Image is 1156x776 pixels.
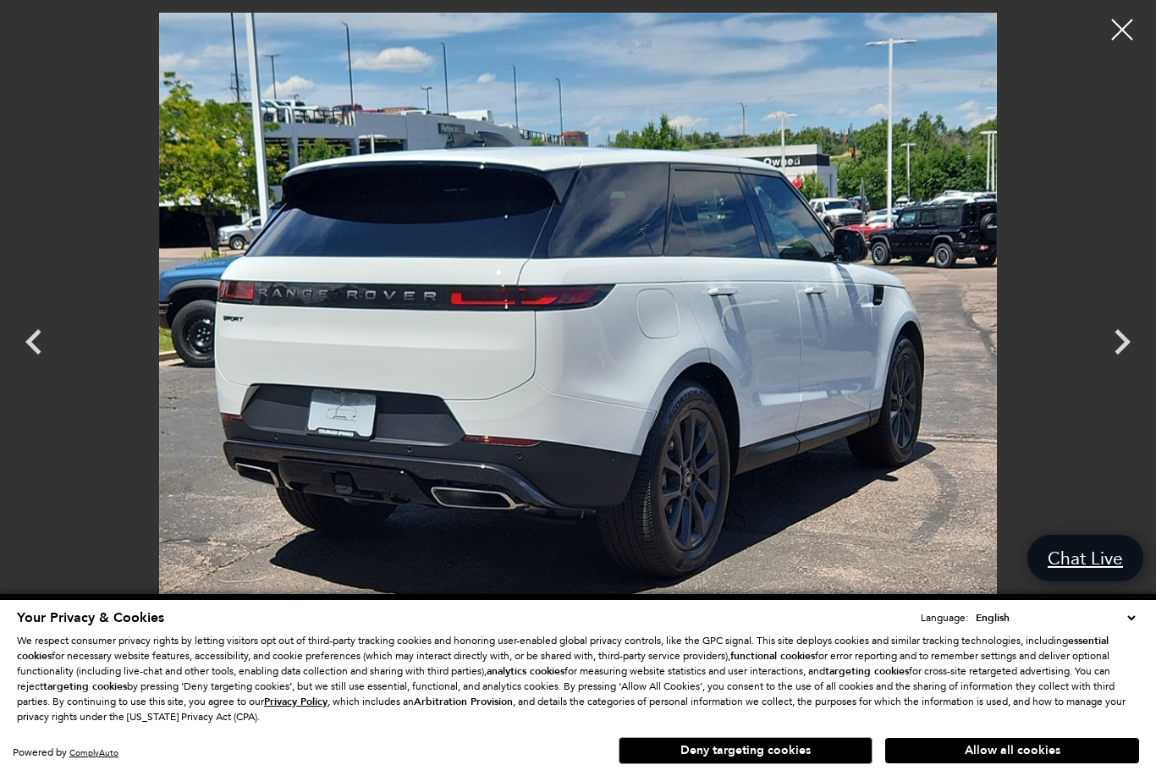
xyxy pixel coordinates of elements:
u: Privacy Policy [264,695,328,708]
div: Next [1097,308,1148,384]
div: Powered by [13,747,118,758]
a: Chat Live [1027,535,1143,581]
strong: functional cookies [730,649,815,663]
div: Previous [8,308,59,384]
img: New 2025 Fuji White Land Rover SE image 13 [85,13,1071,641]
div: Language: [921,613,968,623]
strong: targeting cookies [43,680,127,693]
button: Deny targeting cookies [619,737,873,764]
strong: targeting cookies [825,664,909,678]
strong: Arbitration Provision [414,695,513,708]
strong: analytics cookies [487,664,564,678]
a: ComplyAuto [69,747,118,758]
span: Your Privacy & Cookies [17,608,164,627]
button: Allow all cookies [885,738,1139,763]
span: Chat Live [1039,547,1131,570]
select: Language Select [972,609,1139,626]
p: We respect consumer privacy rights by letting visitors opt out of third-party tracking cookies an... [17,633,1139,724]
